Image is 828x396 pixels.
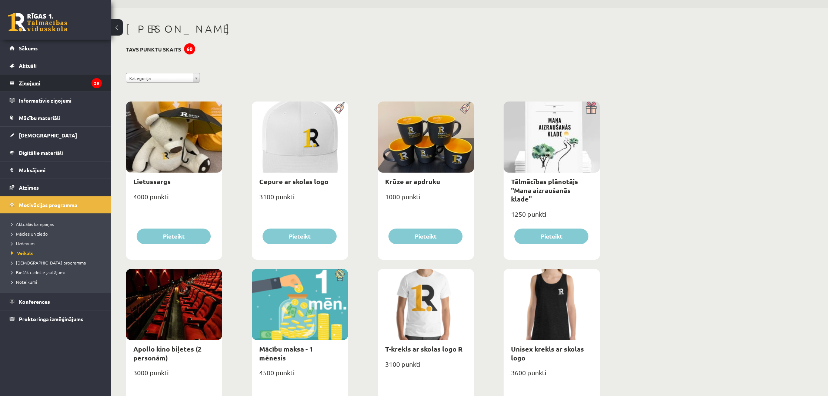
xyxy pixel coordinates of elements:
legend: Informatīvie ziņojumi [19,92,102,109]
img: Populāra prece [457,102,474,114]
span: Mācību materiāli [19,114,60,121]
img: Atlaide [331,269,348,282]
a: Motivācijas programma [10,196,102,213]
legend: Ziņojumi [19,74,102,91]
a: Digitālie materiāli [10,144,102,161]
h1: [PERSON_NAME] [126,23,600,35]
span: Aktuāli [19,62,37,69]
span: Sākums [19,45,38,51]
a: Aktuāli [10,57,102,74]
a: Mācību materiāli [10,109,102,126]
div: 1250 punkti [504,208,600,226]
a: Apollo kino biļetes (2 personām) [133,345,201,362]
span: [DEMOGRAPHIC_DATA] programma [11,260,86,266]
a: Atzīmes [10,179,102,196]
span: Atzīmes [19,184,39,191]
h3: Tavs punktu skaits [126,46,181,53]
a: Sākums [10,40,102,57]
span: Digitālie materiāli [19,149,63,156]
a: Veikals [11,250,104,256]
button: Pieteikt [514,229,588,244]
a: Aktuālās kampaņas [11,221,104,227]
div: 1000 punkti [378,190,474,209]
a: T-krekls ar skolas logo R [385,345,463,353]
a: Noteikumi [11,279,104,285]
a: [DEMOGRAPHIC_DATA] programma [11,259,104,266]
span: Mācies un ziedo [11,231,48,237]
img: Dāvana ar pārsteigumu [583,102,600,114]
a: Uzdevumi [11,240,104,247]
span: Konferences [19,298,50,305]
span: Veikals [11,250,33,256]
a: Maksājumi [10,162,102,179]
span: Kategorija [129,73,190,83]
a: Krūze ar apdruku [385,177,440,186]
span: Proktoringa izmēģinājums [19,316,83,322]
button: Pieteikt [388,229,463,244]
a: Mācību maksa - 1 mēnesis [259,345,313,362]
span: Noteikumi [11,279,37,285]
button: Pieteikt [263,229,337,244]
span: [DEMOGRAPHIC_DATA] [19,132,77,139]
div: 4000 punkti [126,190,222,209]
a: [DEMOGRAPHIC_DATA] [10,127,102,144]
span: Uzdevumi [11,240,36,246]
a: Tālmācības plānotājs "Mana aizraušanās klade" [511,177,578,203]
div: 4500 punkti [252,366,348,385]
div: 3000 punkti [126,366,222,385]
span: Motivācijas programma [19,202,77,208]
a: Ziņojumi35 [10,74,102,91]
i: 35 [91,78,102,88]
div: 3100 punkti [252,190,348,209]
a: Rīgas 1. Tālmācības vidusskola [8,13,67,31]
a: Konferences [10,293,102,310]
a: Kategorija [126,73,200,83]
a: Proktoringa izmēģinājums [10,310,102,327]
div: 3100 punkti [378,358,474,376]
a: Cepure ar skolas logo [259,177,328,186]
legend: Maksājumi [19,162,102,179]
button: Pieteikt [137,229,211,244]
div: 3600 punkti [504,366,600,385]
a: Lietussargs [133,177,171,186]
a: Informatīvie ziņojumi [10,92,102,109]
span: Biežāk uzdotie jautājumi [11,269,65,275]
a: Unisex krekls ar skolas logo [511,345,584,362]
span: Aktuālās kampaņas [11,221,54,227]
a: Biežāk uzdotie jautājumi [11,269,104,276]
div: 60 [184,43,195,54]
img: Populāra prece [331,102,348,114]
a: Mācies un ziedo [11,230,104,237]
